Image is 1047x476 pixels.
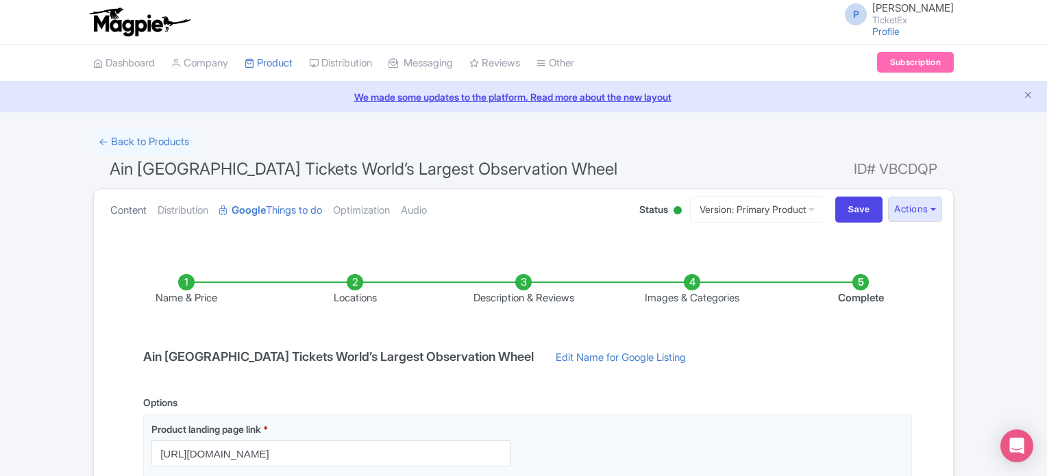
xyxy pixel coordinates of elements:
a: P [PERSON_NAME] TicketEx [837,3,954,25]
li: Description & Reviews [439,274,608,306]
a: GoogleThings to do [219,189,322,232]
li: Images & Categories [608,274,776,306]
a: Optimization [333,189,390,232]
span: Product landing page link [151,423,261,435]
button: Actions [888,197,942,222]
li: Locations [271,274,439,306]
span: P [845,3,867,25]
strong: Google [232,203,266,218]
a: Reviews [469,45,520,82]
input: Product landing page link [151,440,511,466]
span: ID# VBCDQP [854,155,937,183]
img: logo-ab69f6fb50320c5b225c76a69d11143b.png [86,7,193,37]
a: Messaging [389,45,453,82]
div: Active [671,201,685,222]
a: Distribution [309,45,372,82]
a: ← Back to Products [93,129,195,155]
a: Subscription [877,52,954,73]
span: [PERSON_NAME] [872,1,954,14]
span: Status [639,202,668,216]
a: Distribution [158,189,208,232]
a: Profile [872,25,900,37]
input: Save [835,197,883,223]
a: Edit Name for Google Listing [542,350,700,372]
div: Open Intercom Messenger [1000,429,1033,462]
h4: Ain [GEOGRAPHIC_DATA] Tickets World’s Largest Observation Wheel [135,350,542,364]
div: Options [143,395,177,410]
button: Close announcement [1023,88,1033,104]
a: Version: Primary Product [690,196,824,223]
span: Ain [GEOGRAPHIC_DATA] Tickets World’s Largest Observation Wheel [110,159,617,179]
a: Other [537,45,574,82]
a: Company [171,45,228,82]
li: Name & Price [102,274,271,306]
a: Content [110,189,147,232]
a: We made some updates to the platform. Read more about the new layout [8,90,1039,104]
small: TicketEx [872,16,954,25]
a: Dashboard [93,45,155,82]
li: Complete [776,274,945,306]
a: Product [245,45,293,82]
a: Audio [401,189,427,232]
